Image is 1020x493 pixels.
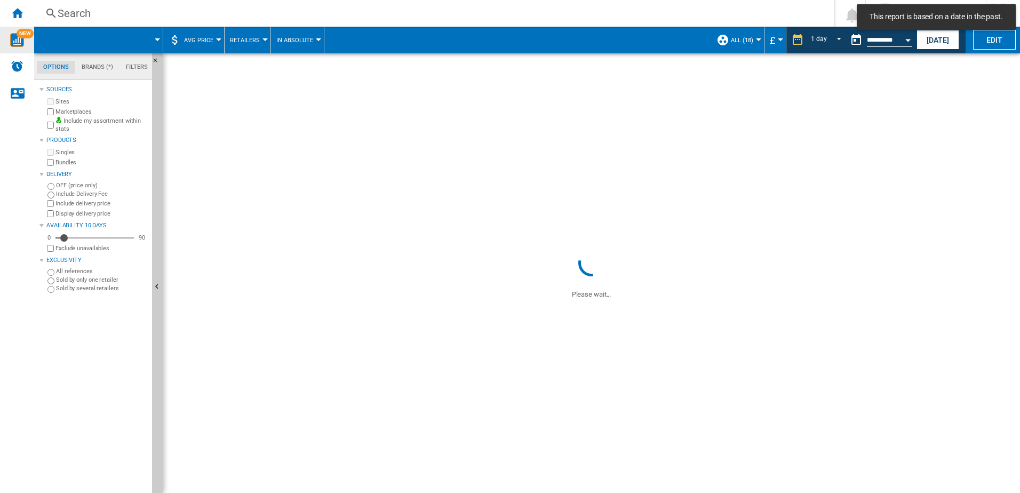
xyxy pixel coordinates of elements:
[811,35,827,43] div: 1 day
[55,108,148,116] label: Marketplaces
[764,27,786,53] md-menu: Currency
[55,244,148,252] label: Exclude unavailables
[47,108,54,115] input: Marketplaces
[716,27,759,53] div: ALL (18)
[866,12,1006,22] span: This report is based on a date in the past.
[46,256,148,265] div: Exclusivity
[917,30,959,50] button: [DATE]
[17,29,34,38] span: NEW
[731,27,759,53] button: ALL (18)
[47,118,54,132] input: Include my assortment within stats
[45,234,53,242] div: 0
[46,170,148,179] div: Delivery
[47,269,54,276] input: All references
[230,27,265,53] button: Retailers
[47,98,54,105] input: Sites
[184,37,213,44] span: AVG Price
[47,210,54,217] input: Display delivery price
[184,27,219,53] button: AVG Price
[47,149,54,156] input: Singles
[230,37,260,44] span: Retailers
[770,27,780,53] button: £
[56,190,148,198] label: Include Delivery Fee
[136,234,148,242] div: 90
[55,210,148,218] label: Display delivery price
[809,31,846,49] md-select: REPORTS.WIZARD.STEPS.REPORT.STEPS.REPORT_OPTIONS.PERIOD: 1 day
[56,267,148,275] label: All references
[276,37,313,44] span: In Absolute
[56,284,148,292] label: Sold by several retailers
[572,290,611,298] ng-transclude: Please wait...
[770,35,775,46] span: £
[46,221,148,230] div: Availability 10 Days
[10,33,24,47] img: wise-card.svg
[55,117,148,133] label: Include my assortment within stats
[46,136,148,145] div: Products
[55,98,148,106] label: Sites
[846,27,914,53] div: This report is based on a date in the past.
[47,277,54,284] input: Sold by only one retailer
[75,61,119,74] md-tab-item: Brands (*)
[55,233,134,243] md-slider: Availability
[47,286,54,293] input: Sold by several retailers
[56,181,148,189] label: OFF (price only)
[58,6,807,21] div: Search
[47,192,54,198] input: Include Delivery Fee
[973,30,1016,50] button: Edit
[55,148,148,156] label: Singles
[152,53,165,73] button: Hide
[47,183,54,190] input: OFF (price only)
[55,117,62,123] img: mysite-bg-18x18.png
[47,200,54,207] input: Include delivery price
[898,29,918,48] button: Open calendar
[46,85,148,94] div: Sources
[169,27,219,53] div: AVG Price
[55,158,148,166] label: Bundles
[846,29,867,51] button: md-calendar
[731,37,753,44] span: ALL (18)
[276,27,318,53] button: In Absolute
[11,60,23,73] img: alerts-logo.svg
[37,61,75,74] md-tab-item: Options
[56,276,148,284] label: Sold by only one retailer
[47,245,54,252] input: Display delivery price
[119,61,154,74] md-tab-item: Filters
[47,159,54,166] input: Bundles
[55,200,148,208] label: Include delivery price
